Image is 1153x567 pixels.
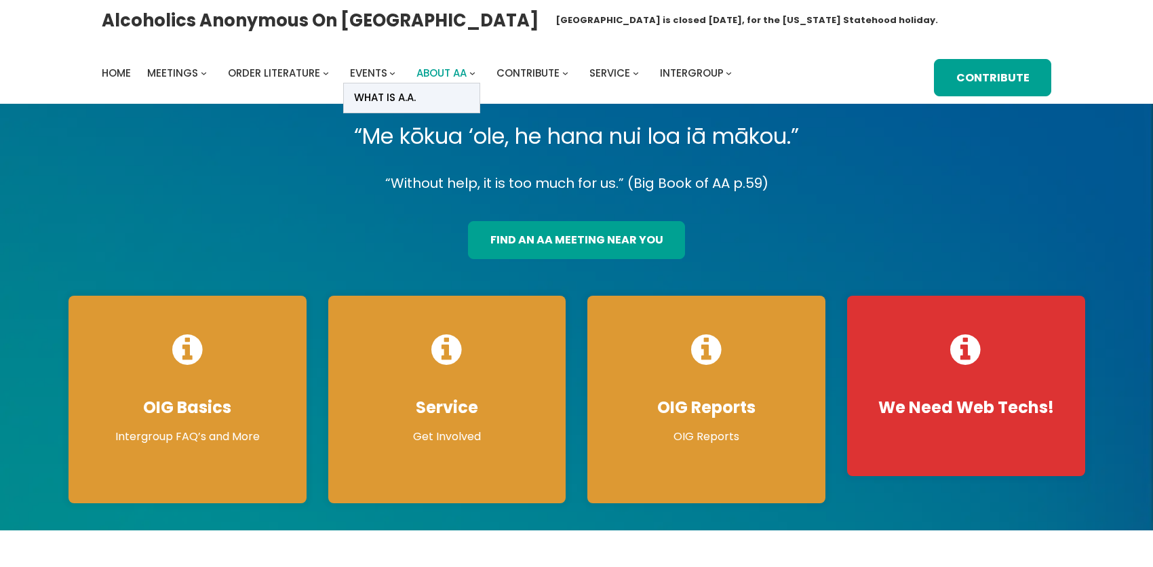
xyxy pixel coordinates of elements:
span: What Is A.A. [354,88,416,107]
h4: OIG Basics [82,397,293,418]
button: About AA submenu [469,70,475,76]
span: Order Literature [228,66,320,80]
button: Intergroup submenu [726,70,732,76]
p: “Me kōkua ‘ole, he hana nui loa iā mākou.” [58,117,1095,155]
a: Service [589,64,630,83]
span: About AA [416,66,467,80]
button: Service submenu [633,70,639,76]
a: About AA [416,64,467,83]
p: Get Involved [342,429,553,445]
a: What Is A.A. [344,83,480,113]
button: Events submenu [389,70,395,76]
button: Meetings submenu [201,70,207,76]
button: Contribute submenu [562,70,568,76]
p: OIG Reports [601,429,812,445]
p: Intergroup FAQ’s and More [82,429,293,445]
a: Meetings [147,64,198,83]
span: Intergroup [660,66,724,80]
span: Home [102,66,131,80]
a: Events [350,64,387,83]
a: Alcoholics Anonymous on [GEOGRAPHIC_DATA] [102,5,539,36]
p: “Without help, it is too much for us.” (Big Book of AA p.59) [58,172,1095,195]
a: Intergroup [660,64,724,83]
h4: OIG Reports [601,397,812,418]
span: Contribute [496,66,560,80]
span: Events [350,66,387,80]
h4: We Need Web Techs! [861,397,1072,418]
a: find an aa meeting near you [468,221,685,259]
a: Contribute [934,59,1051,97]
span: Meetings [147,66,198,80]
span: Service [589,66,630,80]
h4: Service [342,397,553,418]
a: Home [102,64,131,83]
nav: Intergroup [102,64,737,83]
a: Contribute [496,64,560,83]
h1: [GEOGRAPHIC_DATA] is closed [DATE], for the [US_STATE] Statehood holiday. [555,14,938,27]
button: Order Literature submenu [323,70,329,76]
